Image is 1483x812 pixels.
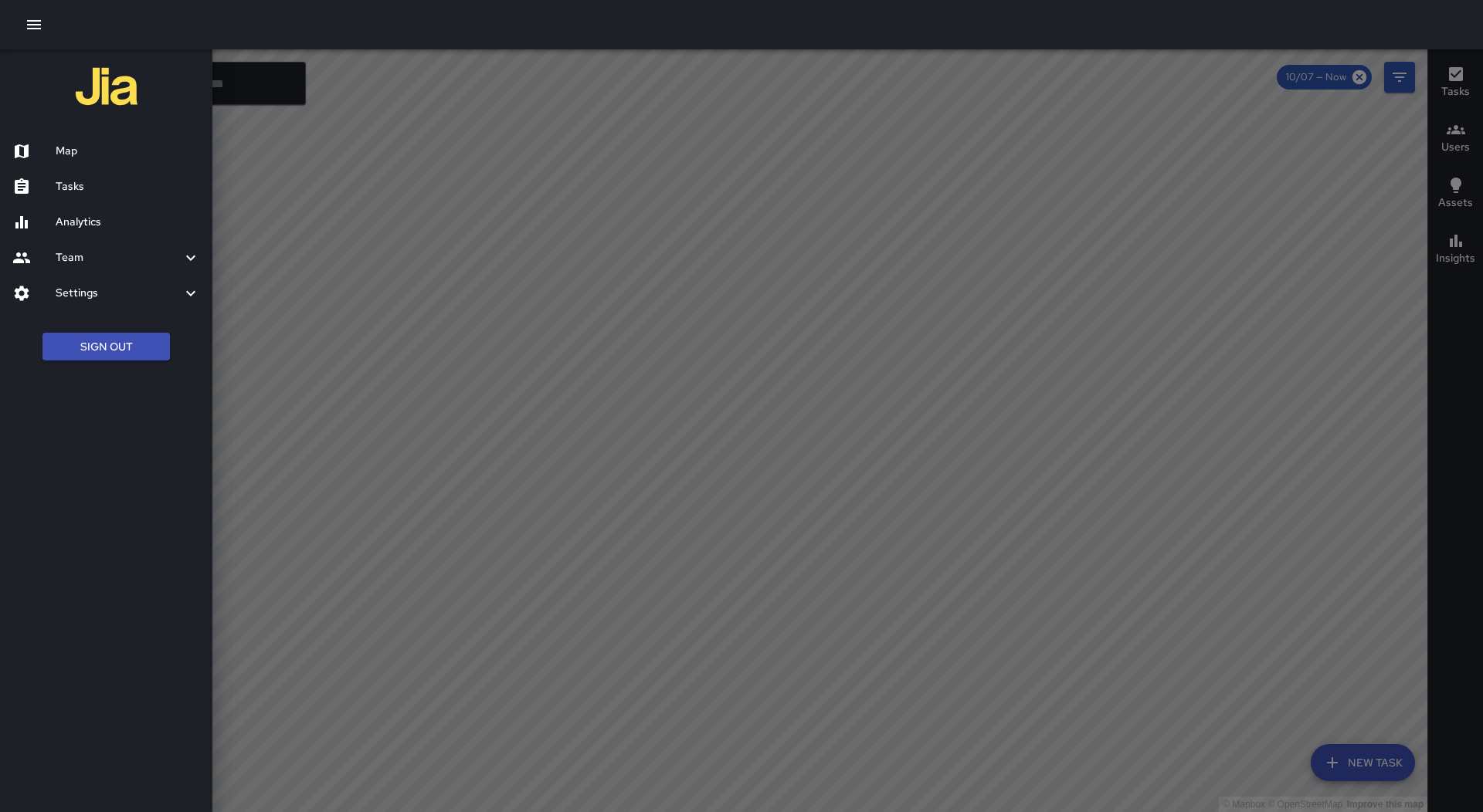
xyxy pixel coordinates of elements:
[56,249,182,266] h6: Team
[56,143,200,160] h6: Map
[56,214,200,231] h6: Analytics
[56,178,200,195] h6: Tasks
[56,285,182,302] h6: Settings
[76,56,137,117] img: jia-logo
[42,333,170,361] button: Sign Out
